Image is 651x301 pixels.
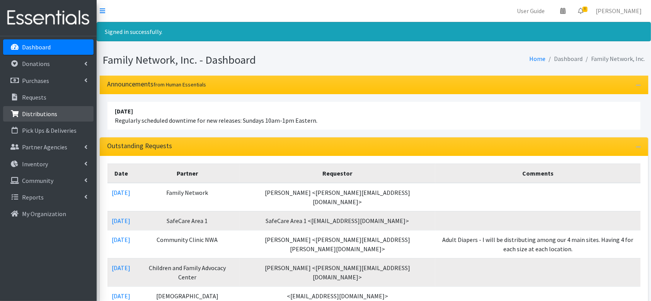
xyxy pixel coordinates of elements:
[107,80,206,88] h3: Announcements
[112,189,131,196] a: [DATE]
[107,142,172,150] h3: Outstanding Requests
[3,56,94,71] a: Donations
[112,264,131,272] a: [DATE]
[435,164,640,183] th: Comments
[154,81,206,88] small: from Human Essentials
[583,53,645,64] li: Family Network, Inc.
[135,164,240,183] th: Partner
[239,230,435,258] td: [PERSON_NAME] <[PERSON_NAME][EMAIL_ADDRESS][PERSON_NAME][DOMAIN_NAME]>
[511,3,551,19] a: User Guide
[3,90,94,105] a: Requests
[112,217,131,225] a: [DATE]
[3,106,94,122] a: Distributions
[22,60,50,68] p: Donations
[239,164,435,183] th: Requestor
[112,236,131,244] a: [DATE]
[546,53,583,64] li: Dashboard
[115,107,133,115] strong: [DATE]
[22,160,48,168] p: Inventory
[3,173,94,188] a: Community
[530,55,546,63] a: Home
[3,156,94,172] a: Inventory
[435,230,640,258] td: Adult Diapers - I will be distributing among our 4 main sites. Having 4 for each size at each loc...
[3,39,94,55] a: Dashboard
[3,5,94,31] img: HumanEssentials
[97,22,651,41] div: Signed in successfully.
[107,164,135,183] th: Date
[3,73,94,88] a: Purchases
[583,7,588,12] span: 8
[590,3,648,19] a: [PERSON_NAME]
[22,127,77,134] p: Pick Ups & Deliveries
[112,292,131,300] a: [DATE]
[22,110,57,118] p: Distributions
[103,53,371,67] h1: Family Network, Inc. - Dashboard
[22,193,44,201] p: Reports
[135,258,240,286] td: Children and Family Advocacy Center
[135,211,240,230] td: SafeCare Area 1
[22,143,67,151] p: Partner Agencies
[22,177,53,184] p: Community
[239,183,435,211] td: [PERSON_NAME] <[PERSON_NAME][EMAIL_ADDRESS][DOMAIN_NAME]>
[3,206,94,222] a: My Organization
[3,123,94,138] a: Pick Ups & Deliveries
[239,258,435,286] td: [PERSON_NAME] <[PERSON_NAME][EMAIL_ADDRESS][DOMAIN_NAME]>
[22,77,49,85] p: Purchases
[135,183,240,211] td: Family Network
[3,139,94,155] a: Partner Agencies
[135,230,240,258] td: Community Clinic NWA
[107,102,641,130] li: Regularly scheduled downtime for new releases: Sundays 10am-1pm Eastern.
[22,43,51,51] p: Dashboard
[3,189,94,205] a: Reports
[22,210,66,218] p: My Organization
[22,93,46,101] p: Requests
[239,211,435,230] td: SafeCare Area 1 <[EMAIL_ADDRESS][DOMAIN_NAME]>
[572,3,590,19] a: 8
